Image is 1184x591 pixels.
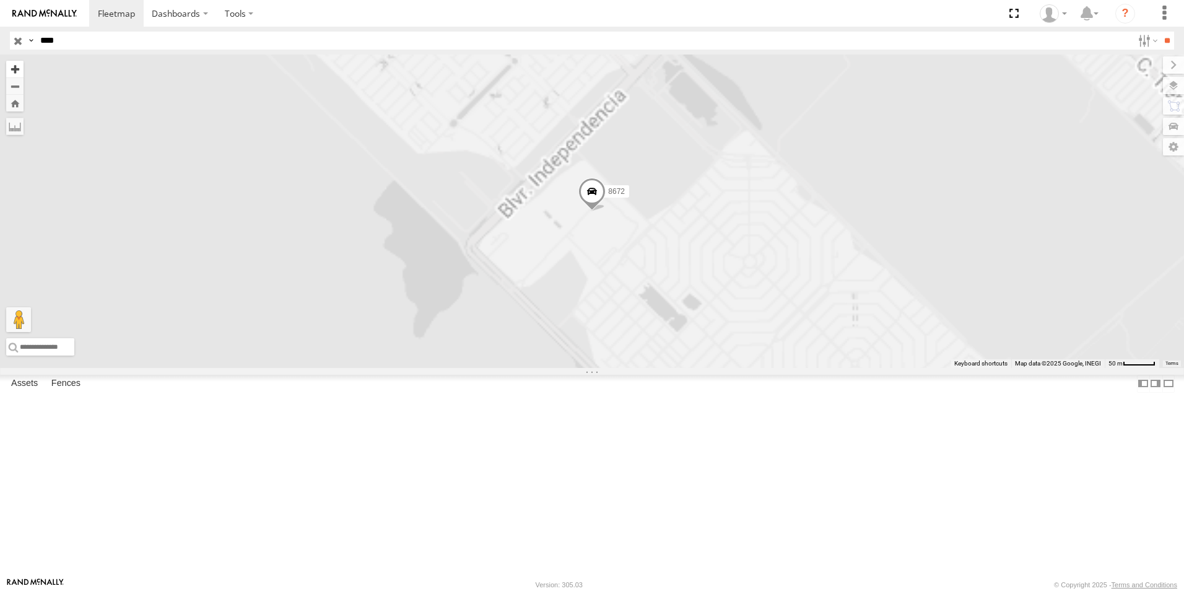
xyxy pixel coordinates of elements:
label: Search Filter Options [1133,32,1160,50]
label: Dock Summary Table to the Right [1149,375,1162,393]
button: Zoom out [6,77,24,95]
span: 8672 [608,187,625,196]
a: Terms and Conditions [1112,581,1177,589]
i: ? [1115,4,1135,24]
div: Version: 305.03 [536,581,583,589]
span: 50 m [1108,360,1123,367]
label: Measure [6,118,24,135]
button: Drag Pegman onto the map to open Street View [6,307,31,332]
label: Fences [45,375,87,392]
a: Terms [1165,361,1178,366]
div: rob jurad [1035,4,1071,23]
label: Map Settings [1163,138,1184,155]
label: Hide Summary Table [1162,375,1175,393]
button: Zoom in [6,61,24,77]
label: Assets [5,375,44,392]
label: Search Query [26,32,36,50]
span: Map data ©2025 Google, INEGI [1015,360,1101,367]
img: rand-logo.svg [12,9,77,18]
a: Visit our Website [7,579,64,591]
button: Zoom Home [6,95,24,112]
div: © Copyright 2025 - [1054,581,1177,589]
label: Dock Summary Table to the Left [1137,375,1149,393]
button: Map Scale: 50 m per 49 pixels [1105,359,1159,368]
button: Keyboard shortcuts [954,359,1008,368]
